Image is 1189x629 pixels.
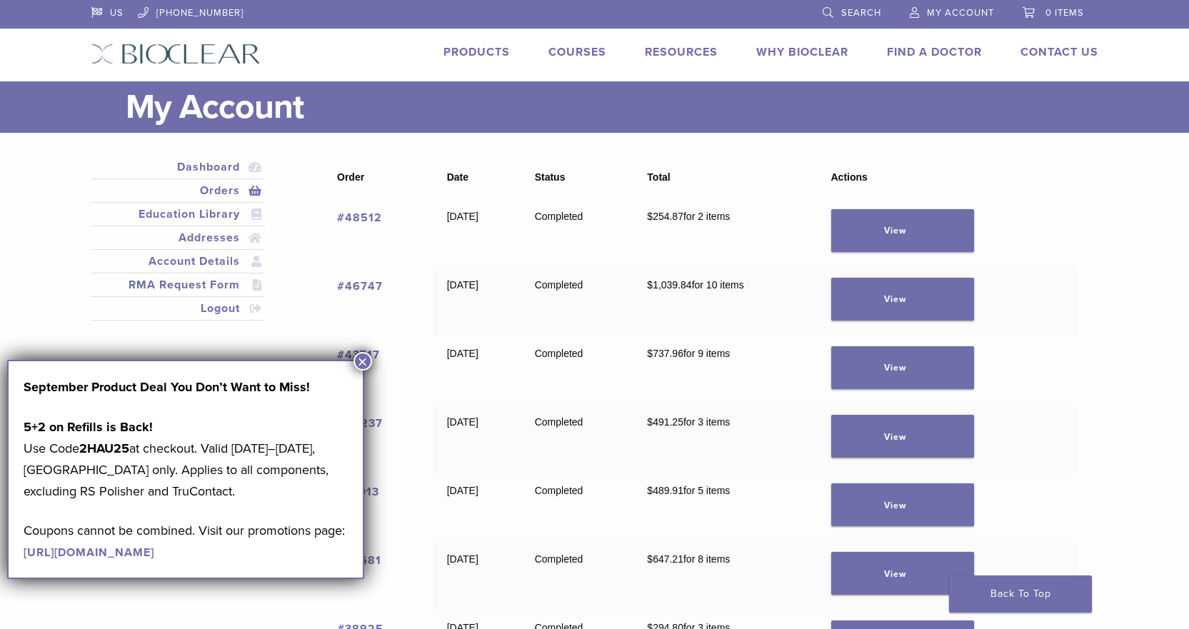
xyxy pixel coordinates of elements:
td: for 8 items [633,542,817,610]
td: for 2 items [633,199,817,268]
strong: September Product Deal You Don’t Want to Miss! [24,379,310,395]
a: Addresses [94,229,263,246]
a: View order number 43717 [337,348,380,362]
a: Orders [94,182,263,199]
span: 489.91 [647,485,683,496]
a: RMA Request Form [94,276,263,293]
span: 737.96 [647,348,683,359]
td: for 3 items [633,405,817,473]
span: $ [647,211,653,222]
span: Date [447,171,468,183]
h1: My Account [126,81,1098,133]
td: Completed [521,542,633,610]
a: Back To Top [949,575,1092,613]
span: 254.87 [647,211,683,222]
time: [DATE] [447,279,478,291]
strong: 5+2 on Refills is Back! [24,419,153,435]
td: for 9 items [633,336,817,405]
a: View order 48512 [831,209,974,252]
span: $ [647,348,653,359]
span: $ [647,553,653,565]
span: $ [647,416,653,428]
span: My Account [927,7,994,19]
span: Order [337,171,364,183]
span: Total [647,171,670,183]
a: Products [443,45,510,59]
p: Coupons cannot be combined. Visit our promotions page: [24,520,348,563]
time: [DATE] [447,553,478,565]
td: for 5 items [633,473,817,542]
span: 491.25 [647,416,683,428]
a: View order number 46747 [337,279,383,293]
span: Search [841,7,881,19]
td: Completed [521,199,633,268]
img: Bioclear [91,44,261,64]
time: [DATE] [447,211,478,222]
td: Completed [521,473,633,542]
a: Account Details [94,253,263,270]
a: Dashboard [94,158,263,176]
a: View order 46747 [831,278,974,321]
a: Resources [645,45,718,59]
td: Completed [521,336,633,405]
a: View order 43717 [831,346,974,389]
a: View order 39681 [831,552,974,595]
a: Education Library [94,206,263,223]
a: Find A Doctor [887,45,982,59]
a: Logout [94,300,263,317]
td: Completed [521,405,633,473]
time: [DATE] [447,485,478,496]
time: [DATE] [447,348,478,359]
strong: 2HAU25 [79,441,129,456]
span: 647.21 [647,553,683,565]
td: for 10 items [633,268,817,336]
time: [DATE] [447,416,478,428]
span: Status [535,171,566,183]
button: Close [353,352,372,371]
span: $ [647,279,653,291]
span: Actions [831,171,868,183]
a: View order 42237 [831,415,974,458]
span: 1,039.84 [647,279,691,291]
a: View order 41013 [831,483,974,526]
span: 0 items [1045,7,1084,19]
p: Use Code at checkout. Valid [DATE]–[DATE], [GEOGRAPHIC_DATA] only. Applies to all components, exc... [24,416,348,502]
a: Why Bioclear [756,45,848,59]
td: Completed [521,268,633,336]
span: $ [647,485,653,496]
a: View order number 48512 [337,211,382,225]
nav: Account pages [91,156,266,338]
a: Courses [548,45,606,59]
a: [URL][DOMAIN_NAME] [24,545,154,560]
a: Contact Us [1020,45,1098,59]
